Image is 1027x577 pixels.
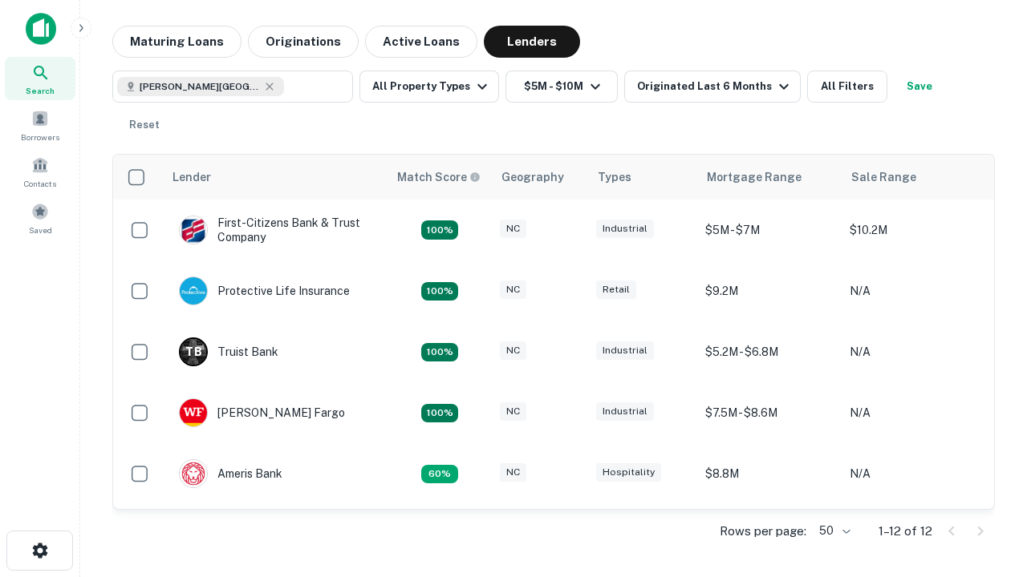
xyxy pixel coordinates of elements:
[140,79,260,94] span: [PERSON_NAME][GEOGRAPHIC_DATA], [GEOGRAPHIC_DATA]
[842,504,986,565] td: N/A
[365,26,477,58] button: Active Loans
[163,155,388,200] th: Lender
[697,382,842,443] td: $7.5M - $8.6M
[697,200,842,260] td: $5M - $7M
[505,71,618,103] button: $5M - $10M
[697,504,842,565] td: $9.2M
[492,155,588,200] th: Geography
[637,77,794,96] div: Originated Last 6 Months
[842,321,986,382] td: N/A
[484,26,580,58] button: Lenders
[119,109,170,141] button: Reset
[5,103,75,147] a: Borrowers
[500,220,526,238] div: NC
[596,402,654,421] div: Industrial
[179,216,371,244] div: First-citizens Bank & Trust Company
[842,443,986,504] td: N/A
[421,282,458,301] div: Matching Properties: 2, hasApolloMatch: undefined
[180,216,207,244] img: picture
[720,522,806,541] p: Rows per page:
[879,522,932,541] p: 1–12 of 12
[697,260,842,321] td: $9.2M
[697,155,842,200] th: Mortgage Range
[388,155,492,200] th: Capitalize uses an advanced AI algorithm to match your search with the best lender. The match sco...
[180,399,207,426] img: picture
[180,277,207,305] img: picture
[588,155,697,200] th: Types
[179,459,282,488] div: Ameris Bank
[359,71,499,103] button: All Property Types
[596,341,654,360] div: Industrial
[21,131,59,143] span: Borrowers
[24,177,56,190] span: Contacts
[842,200,986,260] td: $10.2M
[596,463,661,482] div: Hospitality
[842,155,986,200] th: Sale Range
[185,344,201,361] p: T B
[180,460,207,487] img: picture
[179,276,350,305] div: Protective Life Insurance
[397,168,477,186] h6: Match Score
[179,398,345,427] div: [PERSON_NAME] Fargo
[179,337,278,366] div: Truist Bank
[5,57,75,100] a: Search
[596,220,654,238] div: Industrial
[807,71,887,103] button: All Filters
[697,443,842,504] td: $8.8M
[894,71,945,103] button: Save your search to get updates of matches that match your search criteria.
[5,150,75,193] a: Contacts
[842,382,986,443] td: N/A
[397,168,481,186] div: Capitalize uses an advanced AI algorithm to match your search with the best lender. The match sco...
[421,220,458,240] div: Matching Properties: 2, hasApolloMatch: undefined
[173,167,211,187] div: Lender
[501,167,564,187] div: Geography
[624,71,801,103] button: Originated Last 6 Months
[851,167,916,187] div: Sale Range
[421,465,458,484] div: Matching Properties: 1, hasApolloMatch: undefined
[421,343,458,362] div: Matching Properties: 3, hasApolloMatch: undefined
[29,224,52,236] span: Saved
[5,196,75,240] a: Saved
[26,84,55,97] span: Search
[421,404,458,423] div: Matching Properties: 2, hasApolloMatch: undefined
[707,167,802,187] div: Mortgage Range
[500,402,526,421] div: NC
[598,167,631,187] div: Types
[947,449,1027,526] iframe: Chat Widget
[248,26,359,58] button: Originations
[842,260,986,321] td: N/A
[500,463,526,482] div: NC
[26,13,56,45] img: capitalize-icon.png
[500,280,526,299] div: NC
[697,321,842,382] td: $5.2M - $6.8M
[596,280,636,299] div: Retail
[112,26,242,58] button: Maturing Loans
[500,341,526,360] div: NC
[813,519,853,543] div: 50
